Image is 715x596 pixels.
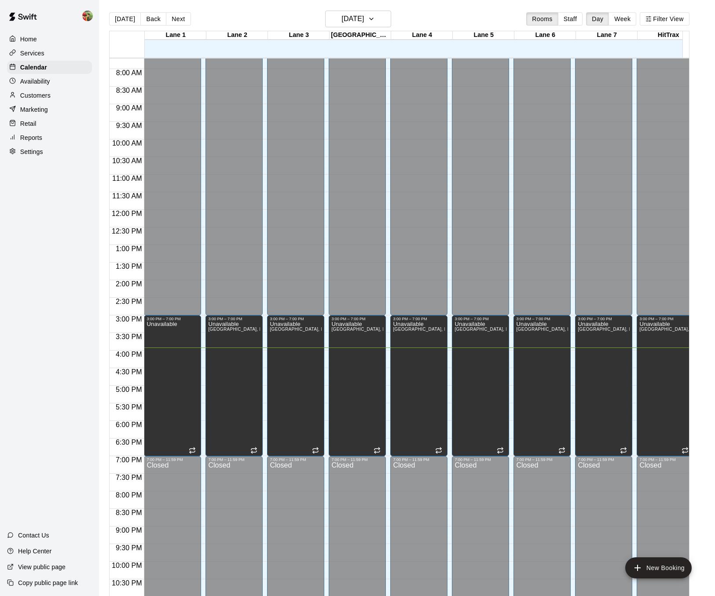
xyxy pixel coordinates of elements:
[114,456,144,464] span: 7:00 PM
[7,103,92,116] a: Marketing
[7,33,92,46] a: Home
[7,89,92,102] a: Customers
[114,87,144,94] span: 8:30 AM
[620,447,627,454] span: Recurring event
[110,210,144,217] span: 12:00 PM
[558,12,583,26] button: Staff
[374,447,381,454] span: Recurring event
[147,317,198,321] div: 3:00 PM – 7:00 PM
[609,12,636,26] button: Week
[114,386,144,393] span: 5:00 PM
[18,531,49,540] p: Contact Us
[18,547,51,556] p: Help Center
[114,263,144,270] span: 1:30 PM
[7,47,92,60] a: Services
[206,31,268,40] div: Lane 2
[526,12,558,26] button: Rooms
[250,447,257,454] span: Recurring event
[110,227,144,235] span: 12:30 PM
[114,527,144,534] span: 9:00 PM
[639,317,691,321] div: 3:00 PM – 7:00 PM
[189,447,196,454] span: Recurring event
[114,474,144,481] span: 7:30 PM
[20,63,47,72] p: Calendar
[341,13,364,25] h6: [DATE]
[114,315,144,323] span: 3:00 PM
[20,105,48,114] p: Marketing
[114,122,144,129] span: 9:30 AM
[114,245,144,252] span: 1:00 PM
[514,31,576,40] div: Lane 6
[208,457,260,462] div: 7:00 PM – 11:59 PM
[114,421,144,428] span: 6:00 PM
[7,131,92,144] a: Reports
[110,192,144,200] span: 11:30 AM
[20,119,37,128] p: Retail
[109,12,141,26] button: [DATE]
[516,327,633,332] span: [GEOGRAPHIC_DATA], HitTrax, [GEOGRAPHIC_DATA]
[682,447,689,454] span: Recurring event
[453,31,514,40] div: Lane 5
[114,439,144,446] span: 6:30 PM
[20,147,43,156] p: Settings
[110,562,144,569] span: 10:00 PM
[640,12,689,26] button: Filter View
[452,315,509,456] div: 3:00 PM – 7:00 PM: Unavailable
[20,91,51,100] p: Customers
[114,298,144,305] span: 2:30 PM
[330,31,391,40] div: [GEOGRAPHIC_DATA]
[20,133,42,142] p: Reports
[114,491,144,499] span: 8:00 PM
[516,317,568,321] div: 3:00 PM – 7:00 PM
[20,49,44,58] p: Services
[114,544,144,552] span: 9:30 PM
[575,315,632,456] div: 3:00 PM – 7:00 PM: Unavailable
[18,563,66,571] p: View public page
[637,315,694,456] div: 3:00 PM – 7:00 PM: Unavailable
[331,457,383,462] div: 7:00 PM – 11:59 PM
[331,317,383,321] div: 3:00 PM – 7:00 PM
[208,317,260,321] div: 3:00 PM – 7:00 PM
[391,31,453,40] div: Lane 4
[114,509,144,516] span: 8:30 PM
[393,327,510,332] span: [GEOGRAPHIC_DATA], HitTrax, [GEOGRAPHIC_DATA]
[513,315,571,456] div: 3:00 PM – 7:00 PM: Unavailable
[114,104,144,112] span: 9:00 AM
[455,327,572,332] span: [GEOGRAPHIC_DATA], HitTrax, [GEOGRAPHIC_DATA]
[114,280,144,288] span: 2:00 PM
[114,333,144,340] span: 3:30 PM
[455,317,506,321] div: 3:00 PM – 7:00 PM
[114,351,144,358] span: 4:00 PM
[312,447,319,454] span: Recurring event
[114,69,144,77] span: 8:00 AM
[140,12,166,26] button: Back
[393,457,445,462] div: 7:00 PM – 11:59 PM
[455,457,506,462] div: 7:00 PM – 11:59 PM
[208,327,325,332] span: [GEOGRAPHIC_DATA], HitTrax, [GEOGRAPHIC_DATA]
[270,457,322,462] div: 7:00 PM – 11:59 PM
[166,12,191,26] button: Next
[18,578,78,587] p: Copy public page link
[497,447,504,454] span: Recurring event
[331,327,448,332] span: [GEOGRAPHIC_DATA], HitTrax, [GEOGRAPHIC_DATA]
[7,61,92,74] a: Calendar
[435,447,442,454] span: Recurring event
[270,317,322,321] div: 3:00 PM – 7:00 PM
[7,117,92,130] a: Retail
[267,315,324,456] div: 3:00 PM – 7:00 PM: Unavailable
[325,11,391,27] button: [DATE]
[114,403,144,411] span: 5:30 PM
[7,145,92,158] div: Settings
[639,457,691,462] div: 7:00 PM – 11:59 PM
[20,77,50,86] p: Availability
[145,31,206,40] div: Lane 1
[7,75,92,88] a: Availability
[144,315,201,456] div: 3:00 PM – 7:00 PM: Unavailable
[20,35,37,44] p: Home
[578,327,695,332] span: [GEOGRAPHIC_DATA], HitTrax, [GEOGRAPHIC_DATA]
